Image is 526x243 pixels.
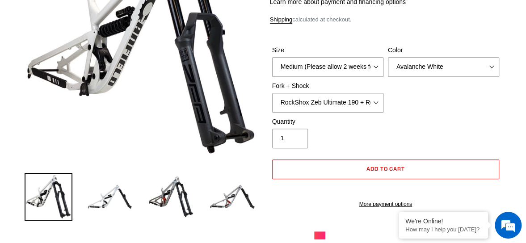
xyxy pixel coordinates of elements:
img: Load image into Gallery viewer, ONE.2 Super Enduro - Frame, Shock + Fork [86,173,134,221]
a: More payment options [272,200,500,208]
span: Add to cart [366,165,405,172]
img: Load image into Gallery viewer, ONE.2 Super Enduro - Frame, Shock + Fork [147,173,195,221]
button: Add to cart [272,159,500,179]
label: Quantity [272,117,383,126]
img: Load image into Gallery viewer, ONE.2 Super Enduro - Frame, Shock + Fork [25,173,72,221]
label: Size [272,46,383,55]
p: How may I help you today? [405,226,481,233]
label: Color [388,46,499,55]
a: Shipping [270,16,293,24]
div: We're Online! [405,218,481,225]
div: calculated at checkout. [270,15,502,24]
label: Fork + Shock [272,81,383,91]
img: Load image into Gallery viewer, ONE.2 Super Enduro - Frame, Shock + Fork [208,173,256,221]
